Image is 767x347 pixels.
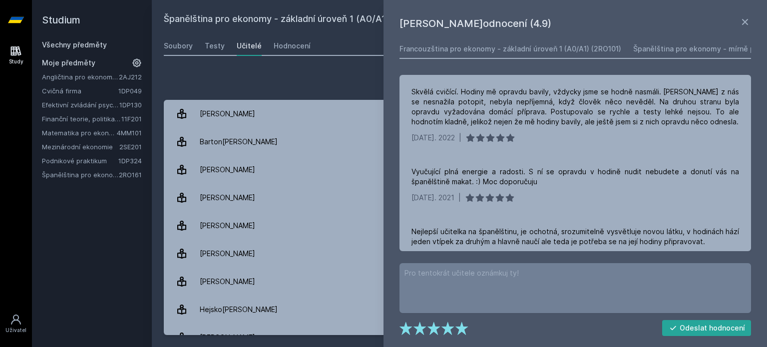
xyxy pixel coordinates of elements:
[164,36,193,56] a: Soubory
[200,272,255,292] div: [PERSON_NAME]
[411,227,739,247] div: Nejlepší učitelka na španělštinu, je ochotná, srozumitelně vysvětluje novou látku, v hodinách ház...
[164,128,755,156] a: Barton[PERSON_NAME] 5 hodnocení 5.0
[42,86,118,96] a: Cvičná firma
[164,12,640,28] h2: Španělština pro ekonomy - základní úroveň 1 (A0/A1) (2RO161)
[274,36,311,56] a: Hodnocení
[200,244,255,264] div: [PERSON_NAME]
[164,156,755,184] a: [PERSON_NAME] 3 hodnocení 5.0
[200,160,255,180] div: [PERSON_NAME]
[164,41,193,51] div: Soubory
[42,142,119,152] a: Mezinárodní ekonomie
[119,101,142,109] a: 1DP130
[164,100,755,128] a: [PERSON_NAME] 2 hodnocení 3.0
[118,157,142,165] a: 1DP324
[164,268,755,296] a: [PERSON_NAME] 29 hodnocení 4.9
[411,87,739,127] div: Skvělá cvičící. Hodiny mě opravdu bavily, vždycky jsme se hodně nasmáli. [PERSON_NAME] z nás se n...
[119,143,142,151] a: 2SE201
[42,170,119,180] a: Španělština pro ekonomy - základní úroveň 1 (A0/A1)
[200,300,278,320] div: Hejsko[PERSON_NAME]
[200,132,278,152] div: Barton[PERSON_NAME]
[205,41,225,51] div: Testy
[117,129,142,137] a: 4MM101
[9,58,23,65] div: Study
[164,296,755,324] a: Hejsko[PERSON_NAME] 6 hodnocení 4.8
[42,128,117,138] a: Matematika pro ekonomy
[164,184,755,212] a: [PERSON_NAME]
[411,167,739,187] div: Vyučující plná energie a radosti. S ní se opravdu v hodině nudit nebudete a donutí vás na španělš...
[119,171,142,179] a: 2RO161
[42,156,118,166] a: Podnikové praktikum
[119,73,142,81] a: 2AJ212
[411,133,455,143] div: [DATE]. 2022
[2,309,30,339] a: Uživatel
[42,72,119,82] a: Angličtina pro ekonomická studia 2 (B2/C1)
[164,240,755,268] a: [PERSON_NAME] 3 hodnocení 4.7
[42,100,119,110] a: Efektivní zvládání psychické zátěže
[459,133,461,143] div: |
[200,188,255,208] div: [PERSON_NAME]
[42,114,121,124] a: Finanční teorie, politika a instituce
[237,41,262,51] div: Učitelé
[200,216,255,236] div: [PERSON_NAME]
[121,115,142,123] a: 11F201
[118,87,142,95] a: 1DP049
[42,40,107,49] a: Všechny předměty
[411,193,454,203] div: [DATE]. 2021
[2,40,30,70] a: Study
[205,36,225,56] a: Testy
[274,41,311,51] div: Hodnocení
[662,320,752,336] button: Odeslat hodnocení
[42,58,95,68] span: Moje předměty
[237,36,262,56] a: Učitelé
[200,104,255,124] div: [PERSON_NAME]
[458,193,461,203] div: |
[5,327,26,334] div: Uživatel
[164,212,755,240] a: [PERSON_NAME] 6 hodnocení 5.0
